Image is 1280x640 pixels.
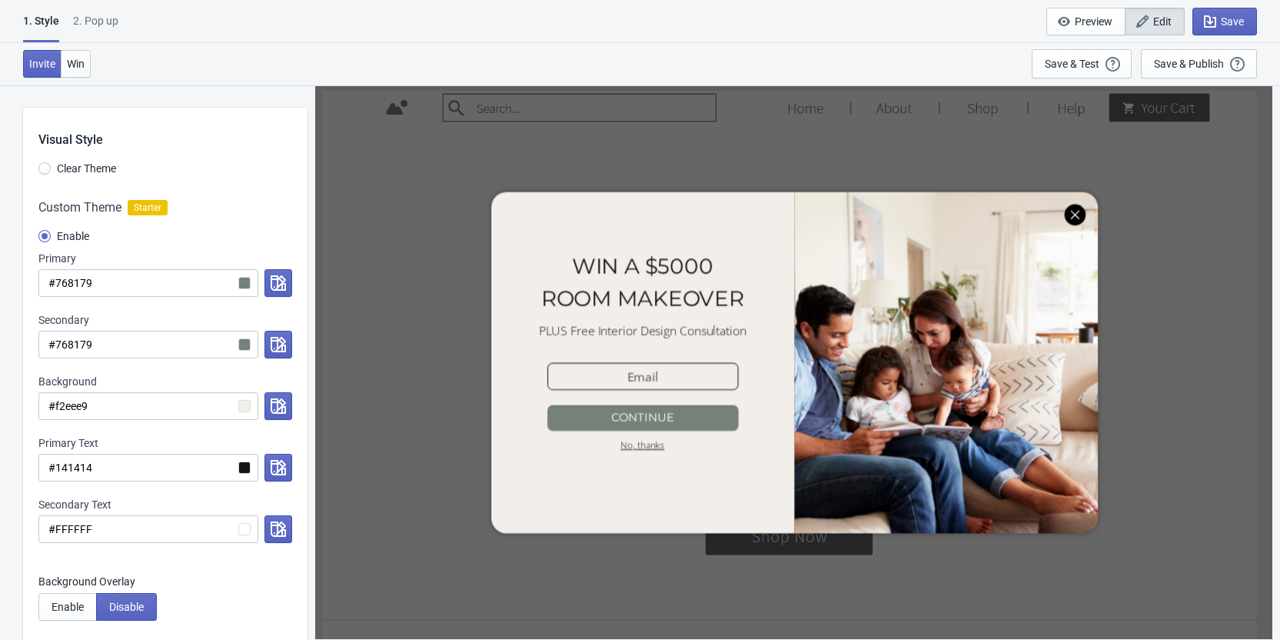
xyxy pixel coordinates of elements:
[57,228,89,244] span: Enable
[23,13,59,42] div: 1 . Style
[1192,8,1257,35] button: Save
[38,497,292,512] div: Secondary Text
[109,601,144,613] span: Disable
[128,200,168,215] span: Starter
[1141,49,1257,78] button: Save & Publish
[1075,15,1112,28] span: Preview
[1125,8,1185,35] button: Edit
[1215,578,1265,625] iframe: chat widget
[1045,58,1099,70] div: Save & Test
[61,50,91,78] button: Win
[96,593,157,621] button: Disable
[1154,58,1224,70] div: Save & Publish
[38,108,308,149] div: Visual Style
[38,198,121,217] span: Custom Theme
[1221,15,1244,28] span: Save
[29,58,55,70] span: Invite
[1153,15,1172,28] span: Edit
[23,50,62,78] button: Invite
[52,601,84,613] span: Enable
[38,593,97,621] button: Enable
[38,251,292,266] div: Primary
[1046,8,1125,35] button: Preview
[38,374,292,389] div: Background
[73,13,118,40] div: 2. Pop up
[38,435,292,451] div: Primary Text
[1032,49,1132,78] button: Save & Test
[67,58,85,70] span: Win
[38,574,292,589] label: Background Overlay
[57,161,116,176] span: Clear Theme
[38,312,292,328] div: Secondary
